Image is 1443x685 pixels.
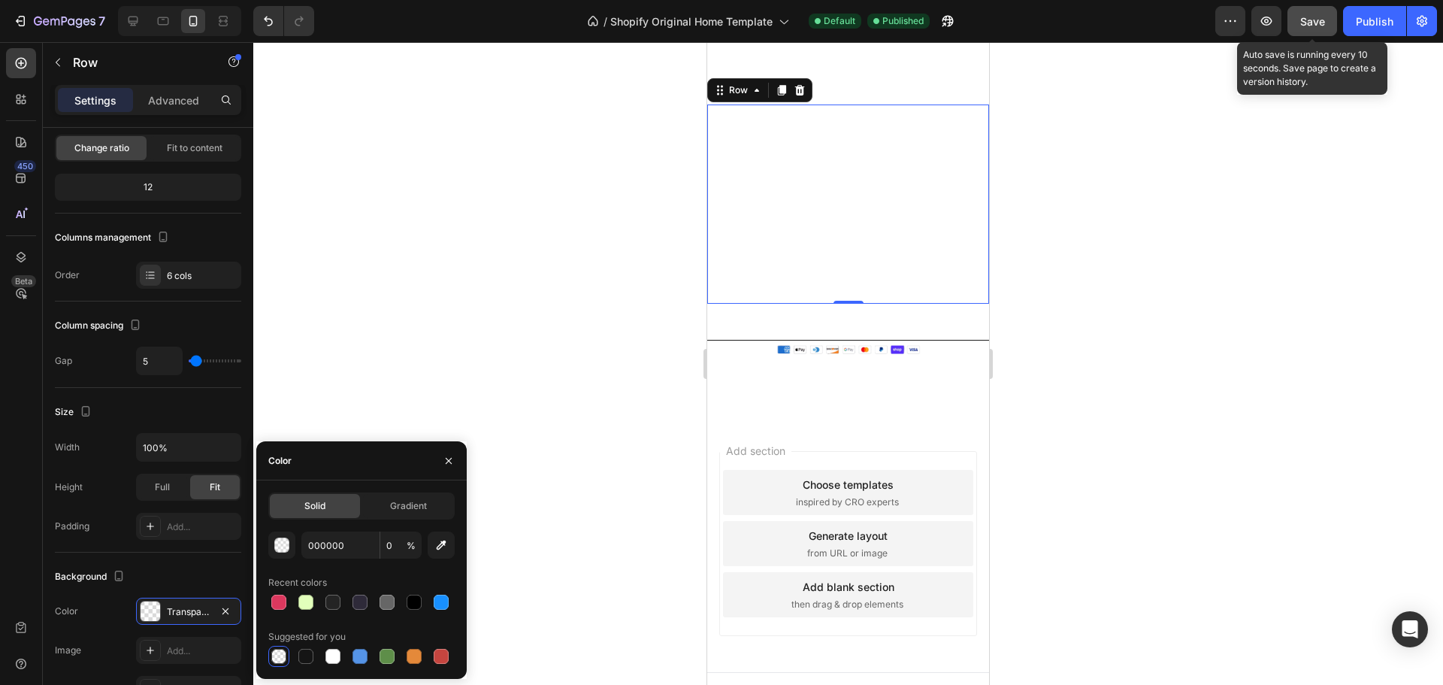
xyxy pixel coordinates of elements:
button: Publish [1343,6,1406,36]
div: Gap [55,354,72,368]
div: Transparent [167,605,210,619]
div: Color [268,454,292,468]
div: 450 [14,160,36,172]
iframe: To enrich screen reader interactions, please activate Accessibility in Grammarly extension settings [707,42,989,685]
div: Columns management [55,228,172,248]
input: Auto [137,347,182,374]
p: Row [73,53,201,71]
span: Shopify Original Home Template [610,14,773,29]
div: Add... [167,644,237,658]
input: Eg: FFFFFF [301,532,380,559]
div: Publish [1356,14,1393,29]
div: Suggested for you [268,630,346,644]
span: Save [1300,15,1325,28]
button: Save [1287,6,1337,36]
div: 6 cols [167,269,237,283]
span: Published [882,14,924,28]
div: Size [55,402,95,423]
div: Column spacing [55,316,144,336]
span: Solid [304,499,325,513]
span: Gradient [390,499,427,513]
p: Advanced [148,92,199,108]
div: Recent colors [268,576,327,590]
button: 7 [6,6,112,36]
div: Undo/Redo [253,6,314,36]
span: Default [824,14,855,28]
p: Settings [74,92,116,108]
span: Change ratio [74,141,129,155]
div: Beta [11,275,36,287]
div: Padding [55,520,89,533]
span: Fit to content [167,141,222,155]
span: % [407,539,416,553]
div: Order [55,268,80,282]
input: Auto [137,434,240,461]
span: Fit [210,480,220,494]
div: Add... [167,520,237,534]
p: 7 [98,12,105,30]
div: Width [55,441,80,454]
div: Open Intercom Messenger [1392,611,1428,647]
div: Image [55,644,81,657]
div: Background [55,567,128,587]
div: Height [55,480,83,494]
div: Color [55,605,78,618]
div: 12 [58,177,238,198]
span: Full [155,480,170,494]
span: / [604,14,607,29]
